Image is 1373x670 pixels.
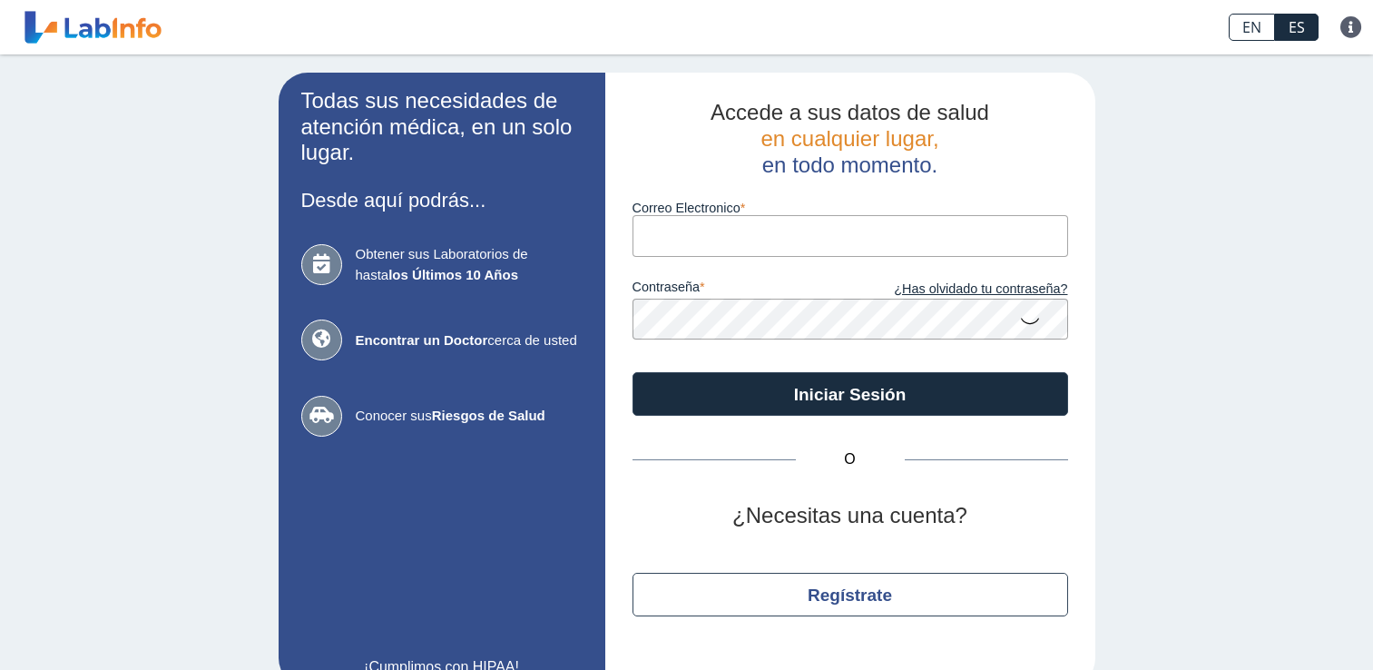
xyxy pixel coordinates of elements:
a: EN [1229,14,1275,41]
b: los Últimos 10 Años [388,267,518,282]
span: en todo momento. [762,153,937,177]
label: Correo Electronico [633,201,1068,215]
b: Riesgos de Salud [432,408,545,423]
a: ES [1275,14,1319,41]
span: cerca de usted [356,330,583,351]
span: Conocer sus [356,406,583,427]
h2: Todas sus necesidades de atención médica, en un solo lugar. [301,88,583,166]
button: Regístrate [633,573,1068,616]
h3: Desde aquí podrás... [301,189,583,212]
span: O [796,448,905,470]
span: Accede a sus datos de salud [711,100,989,124]
b: Encontrar un Doctor [356,332,488,348]
span: en cualquier lugar, [760,126,938,151]
span: Obtener sus Laboratorios de hasta [356,244,583,285]
label: contraseña [633,280,850,300]
h2: ¿Necesitas una cuenta? [633,503,1068,529]
a: ¿Has olvidado tu contraseña? [850,280,1068,300]
button: Iniciar Sesión [633,372,1068,416]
